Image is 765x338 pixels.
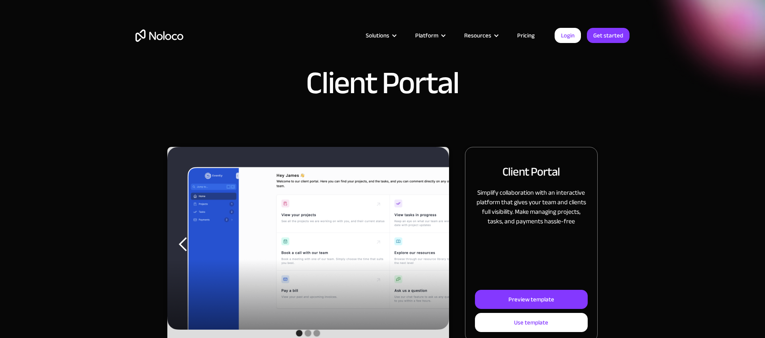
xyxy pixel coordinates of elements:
[305,330,311,336] div: Show slide 2 of 3
[587,28,630,43] a: Get started
[475,188,588,226] p: Simplify collaboration with an interactive platform that gives your team and clients full visibil...
[405,30,454,41] div: Platform
[502,163,560,180] h2: Client Portal
[514,317,548,328] div: Use template
[296,330,302,336] div: Show slide 1 of 3
[507,30,545,41] a: Pricing
[555,28,581,43] a: Login
[475,313,588,332] a: Use template
[366,30,389,41] div: Solutions
[135,29,183,42] a: home
[314,330,320,336] div: Show slide 3 of 3
[475,290,588,309] a: Preview template
[306,67,459,99] h1: Client Portal
[454,30,507,41] div: Resources
[415,30,438,41] div: Platform
[464,30,491,41] div: Resources
[508,294,554,305] div: Preview template
[356,30,405,41] div: Solutions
